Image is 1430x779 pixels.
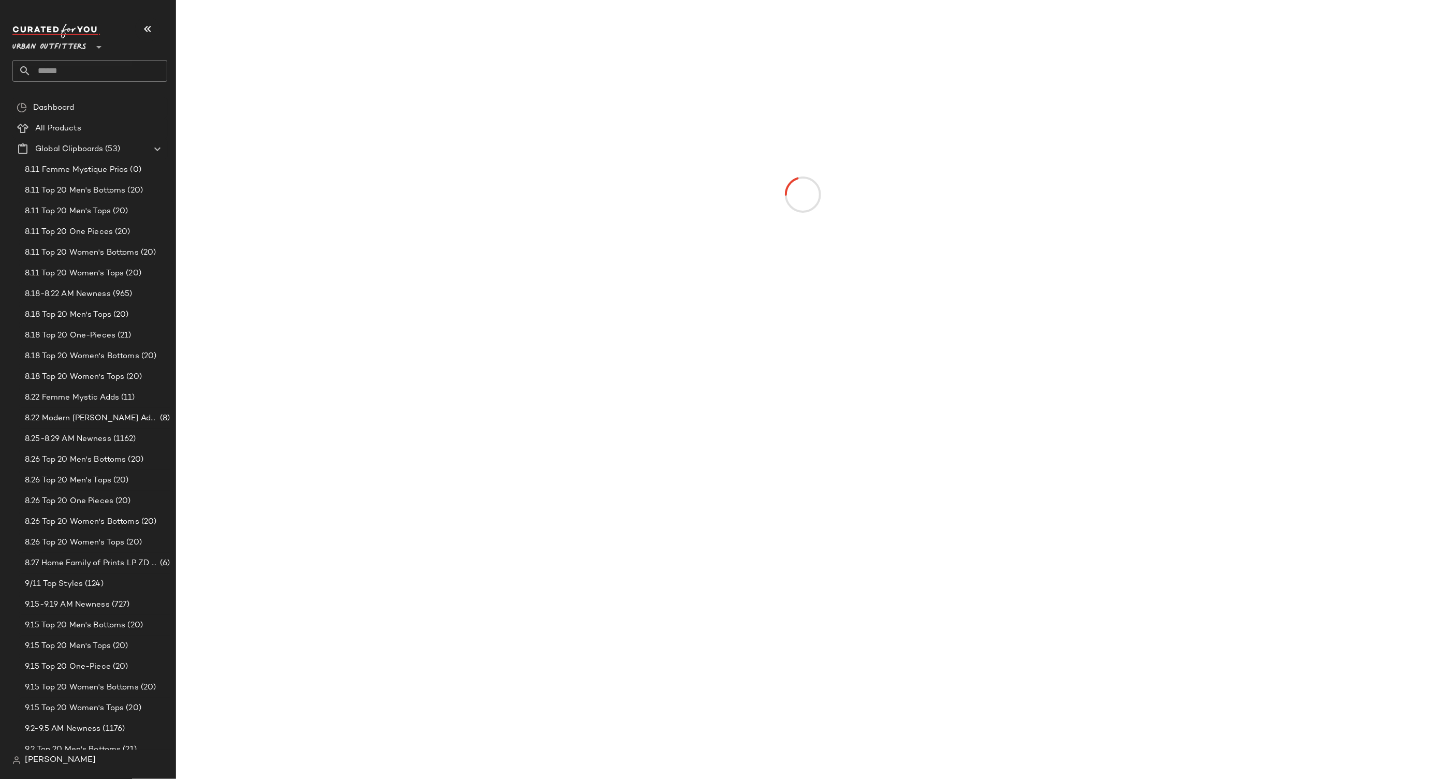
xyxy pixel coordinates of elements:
span: (20) [113,226,130,238]
span: 8.26 Top 20 Women's Bottoms [25,516,139,528]
span: (20) [124,268,141,280]
span: 9.15 Top 20 Men's Tops [25,640,111,652]
span: 8.18 Top 20 Women's Bottoms [25,350,139,362]
span: 8.11 Top 20 Women's Tops [25,268,124,280]
span: 9.15 Top 20 Men's Bottoms [25,620,126,631]
span: 9.2 Top 20 Men's Bottoms [25,744,121,756]
span: 8.11 Top 20 Men's Bottoms [25,185,126,197]
span: (20) [139,247,156,259]
span: 8.18 Top 20 Women's Tops [25,371,124,383]
img: cfy_white_logo.C9jOOHJF.svg [12,24,100,38]
span: 8.18-8.22 AM Newness [25,288,111,300]
span: 9.15 Top 20 Women's Bottoms [25,682,139,694]
span: (53) [103,143,120,155]
span: (20) [111,309,129,321]
span: 9.15-9.19 AM Newness [25,599,110,611]
span: 8.26 Top 20 Men's Bottoms [25,454,126,466]
span: (20) [126,185,143,197]
span: 8.22 Modern [PERSON_NAME] Adds [25,413,158,424]
span: 9.15 Top 20 One-Piece [25,661,111,673]
span: 9.15 Top 20 Women's Tops [25,702,124,714]
span: (21) [121,744,137,756]
span: (20) [139,516,157,528]
span: (21) [115,330,132,342]
span: (20) [139,350,157,362]
span: 8.11 Top 20 Men's Tops [25,205,111,217]
span: (20) [124,371,142,383]
span: 8.26 Top 20 Men's Tops [25,475,111,487]
span: (20) [111,475,129,487]
span: (124) [83,578,104,590]
span: (727) [110,599,130,611]
span: Dashboard [33,102,74,114]
span: 8.26 Top 20 One Pieces [25,495,113,507]
span: 8.27 Home Family of Prints LP ZD Adds [25,557,158,569]
span: All Products [35,123,81,135]
span: (20) [111,640,128,652]
span: 8.11 Top 20 One Pieces [25,226,113,238]
span: (20) [126,454,144,466]
span: (11) [119,392,135,404]
span: (20) [111,661,128,673]
span: Global Clipboards [35,143,103,155]
span: (0) [128,164,141,176]
span: (1176) [101,723,125,735]
span: (6) [158,557,170,569]
span: (20) [126,620,143,631]
span: Urban Outfitters [12,35,86,54]
span: (20) [139,682,156,694]
span: 8.11 Femme Mystique Prios [25,164,128,176]
span: (1162) [111,433,136,445]
span: 8.22 Femme Mystic Adds [25,392,119,404]
span: (20) [124,537,142,549]
span: (20) [113,495,131,507]
img: svg%3e [12,756,21,765]
span: 8.26 Top 20 Women's Tops [25,537,124,549]
span: (20) [124,702,141,714]
img: svg%3e [17,102,27,113]
span: 8.18 Top 20 Men's Tops [25,309,111,321]
span: (20) [111,205,128,217]
span: 8.11 Top 20 Women's Bottoms [25,247,139,259]
span: [PERSON_NAME] [25,754,96,767]
span: (965) [111,288,133,300]
span: 9.2-9.5 AM Newness [25,723,101,735]
span: 9/11 Top Styles [25,578,83,590]
span: (8) [158,413,170,424]
span: 8.25-8.29 AM Newness [25,433,111,445]
span: 8.18 Top 20 One-Pieces [25,330,115,342]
